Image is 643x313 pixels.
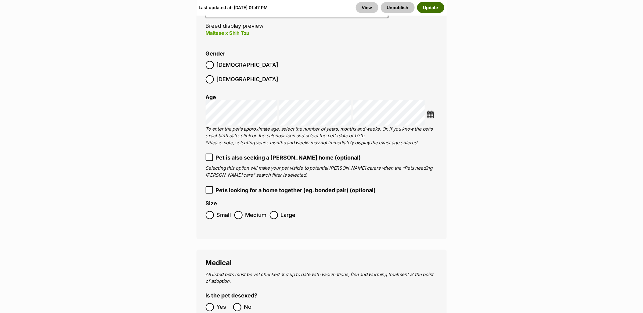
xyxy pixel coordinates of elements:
span: Pets looking for a home together (eg. bonded pair) (optional) [216,186,376,195]
span: [DEMOGRAPHIC_DATA] [217,61,279,69]
label: Age [206,94,216,100]
div: Last updated at: [DATE] 01:47 PM [199,2,268,13]
label: Gender [206,51,226,57]
span: Yes [217,303,230,311]
p: All listed pets must be vet checked and up to date with vaccinations, flea and worming treatment ... [206,272,438,285]
label: Is the pet desexed? [206,293,258,299]
p: Maltese x Shih Tzu [206,29,388,37]
span: Medium [245,211,267,219]
label: Size [206,201,217,207]
span: Medical [206,259,232,267]
span: [DEMOGRAPHIC_DATA] [217,75,279,84]
button: Unpublish [381,2,415,13]
a: View [356,2,378,13]
button: Update [417,2,444,13]
span: Small [217,211,231,219]
span: No [244,303,258,311]
span: Pet is also seeking a [PERSON_NAME] home (optional) [216,154,361,162]
span: Large [281,211,296,219]
p: Selecting this option will make your pet visible to potential [PERSON_NAME] carers when the “Pets... [206,165,438,179]
img: ... [427,111,434,118]
p: To enter the pet’s approximate age, select the number of years, months and weeks. Or, if you know... [206,126,438,146]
